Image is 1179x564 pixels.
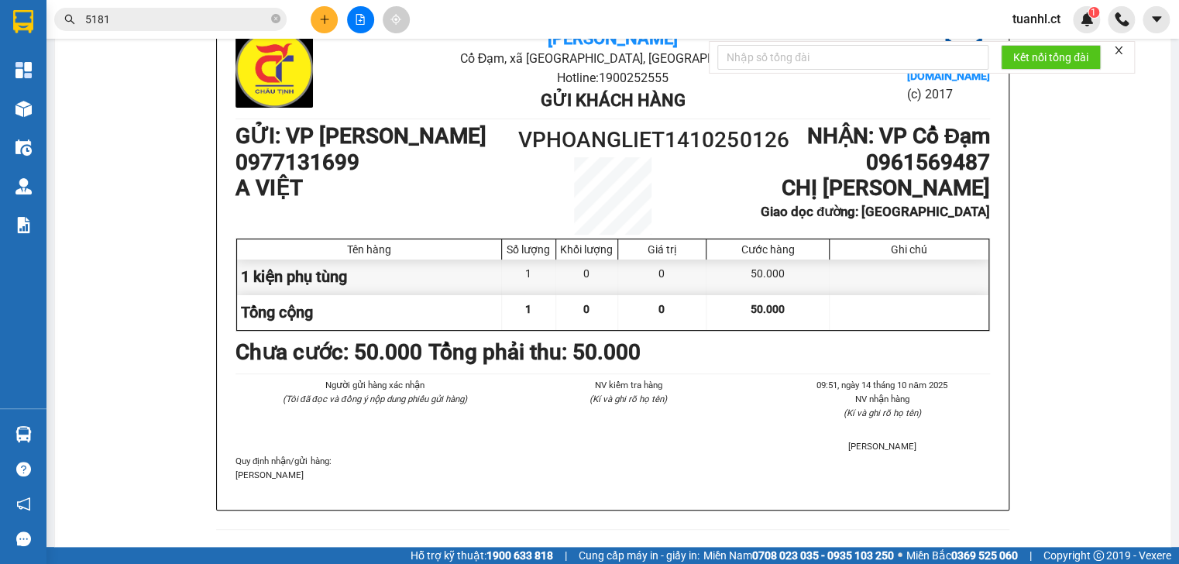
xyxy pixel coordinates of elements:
span: 1 [1091,7,1096,18]
span: close-circle [271,14,280,23]
li: Cổ Đạm, xã [GEOGRAPHIC_DATA], [GEOGRAPHIC_DATA] [361,49,864,68]
button: Kết nối tổng đài [1001,45,1101,70]
strong: 0708 023 035 - 0935 103 250 [752,549,894,562]
span: notification [16,497,31,511]
b: Tổng phải thu: 50.000 [428,339,641,365]
i: (Tôi đã đọc và đồng ý nộp dung phiếu gửi hàng) [283,394,467,404]
span: 0 [583,303,589,315]
span: 1 [525,303,531,315]
span: 0 [658,303,665,315]
p: [PERSON_NAME] [235,468,990,482]
span: Hỗ trợ kỹ thuật: [411,547,553,564]
li: NV nhận hàng [774,392,990,406]
span: aim [390,14,401,25]
img: solution-icon [15,217,32,233]
img: warehouse-icon [15,139,32,156]
input: Tìm tên, số ĐT hoặc mã đơn [85,11,268,28]
strong: 0369 525 060 [951,549,1018,562]
span: copyright [1093,550,1104,561]
b: Giao dọc đường: [GEOGRAPHIC_DATA] [761,204,990,219]
img: warehouse-icon [15,178,32,194]
img: warehouse-icon [15,101,32,117]
button: file-add [347,6,374,33]
li: (c) 2017 [907,84,990,104]
li: 09:51, ngày 14 tháng 10 năm 2025 [774,378,990,392]
span: close [1113,45,1124,56]
h1: CHỊ [PERSON_NAME] [707,175,990,201]
div: 0 [556,260,618,294]
img: logo-vxr [13,10,33,33]
b: Gửi khách hàng [540,91,685,110]
i: (Kí và ghi rõ họ tên) [589,394,667,404]
b: NHẬN : VP Cổ Đạm [807,123,990,149]
div: Số lượng [506,243,552,256]
b: Chưa cước : 50.000 [235,339,422,365]
h1: VPHOANGLIET1410250126 [518,123,707,157]
span: ⚪️ [898,552,902,559]
button: plus [311,6,338,33]
input: Nhập số tổng đài [717,45,988,70]
div: 1 kiện phụ tùng [237,260,502,294]
sup: 1 [1088,7,1099,18]
div: 1 [502,260,556,294]
img: phone-icon [1115,12,1129,26]
span: tuanhl.ct [1000,9,1073,29]
strong: 1900 633 818 [486,549,553,562]
div: Tên hàng [241,243,497,256]
span: Miền Bắc [906,547,1018,564]
div: Cước hàng [710,243,825,256]
span: message [16,531,31,546]
button: caret-down [1143,6,1170,33]
div: 50.000 [706,260,830,294]
b: GỬI : VP [PERSON_NAME] [235,123,486,149]
li: NV kiểm tra hàng [520,378,736,392]
span: | [565,547,567,564]
img: warehouse-icon [15,426,32,442]
div: Quy định nhận/gửi hàng : [235,454,990,482]
span: Cung cấp máy in - giấy in: [579,547,699,564]
span: close-circle [271,12,280,27]
h1: 0977131699 [235,150,518,176]
li: [PERSON_NAME] [774,439,990,453]
button: aim [383,6,410,33]
span: caret-down [1150,12,1164,26]
img: icon-new-feature [1080,12,1094,26]
span: plus [319,14,330,25]
img: dashboard-icon [15,62,32,78]
span: Tổng cộng [241,303,313,322]
span: file-add [355,14,366,25]
span: Kết nối tổng đài [1013,49,1088,66]
i: (Kí và ghi rõ họ tên) [843,408,920,418]
span: question-circle [16,462,31,476]
span: Miền Nam [703,547,894,564]
div: Khối lượng [560,243,614,256]
span: 50.000 [751,303,785,315]
div: Giá trị [622,243,702,256]
img: logo.jpg [235,30,313,108]
h1: A VIỆT [235,175,518,201]
span: search [64,14,75,25]
span: | [1029,547,1032,564]
li: Hotline: 1900252555 [361,68,864,88]
li: Người gửi hàng xác nhận [266,378,483,392]
h1: 0961569487 [707,150,990,176]
div: 0 [618,260,706,294]
div: Ghi chú [834,243,985,256]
